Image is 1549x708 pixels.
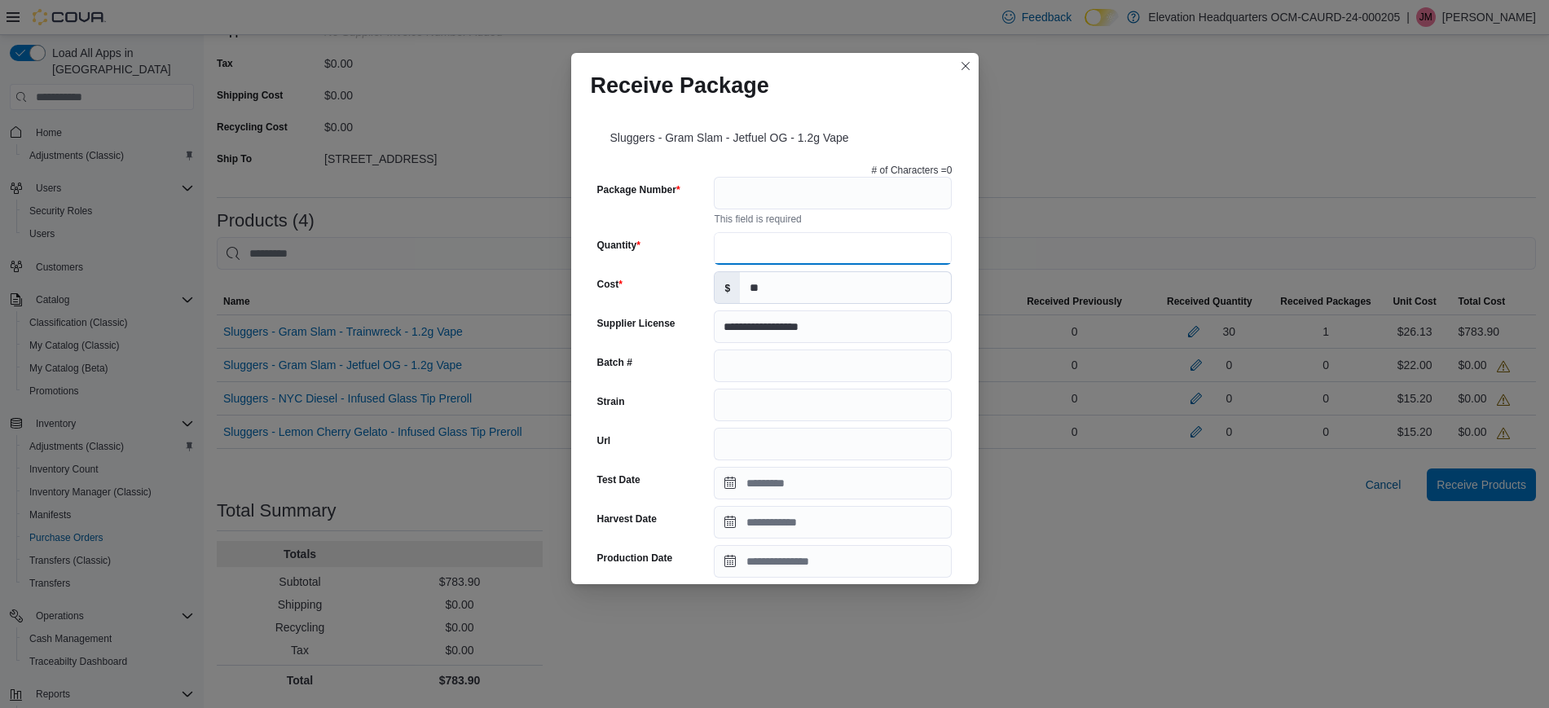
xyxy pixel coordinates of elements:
label: Harvest Date [597,512,657,526]
input: Press the down key to open a popover containing a calendar. [714,506,952,539]
h1: Receive Package [591,73,769,99]
input: Press the down key to open a popover containing a calendar. [714,545,952,578]
div: Sluggers - Gram Slam - Jetfuel OG - 1.2g Vape [591,112,959,157]
label: Quantity [597,239,640,252]
label: Test Date [597,473,640,486]
button: Closes this modal window [956,56,975,76]
label: Package Number [597,183,680,196]
label: Batch # [597,356,632,369]
label: Supplier License [597,317,675,330]
input: Press the down key to open a popover containing a calendar. [714,467,952,499]
div: This field is required [714,209,952,226]
label: Url [597,434,611,447]
label: $ [715,272,740,303]
p: # of Characters = 0 [872,164,953,177]
label: Production Date [597,552,673,565]
label: Strain [597,395,625,408]
label: Cost [597,278,623,291]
